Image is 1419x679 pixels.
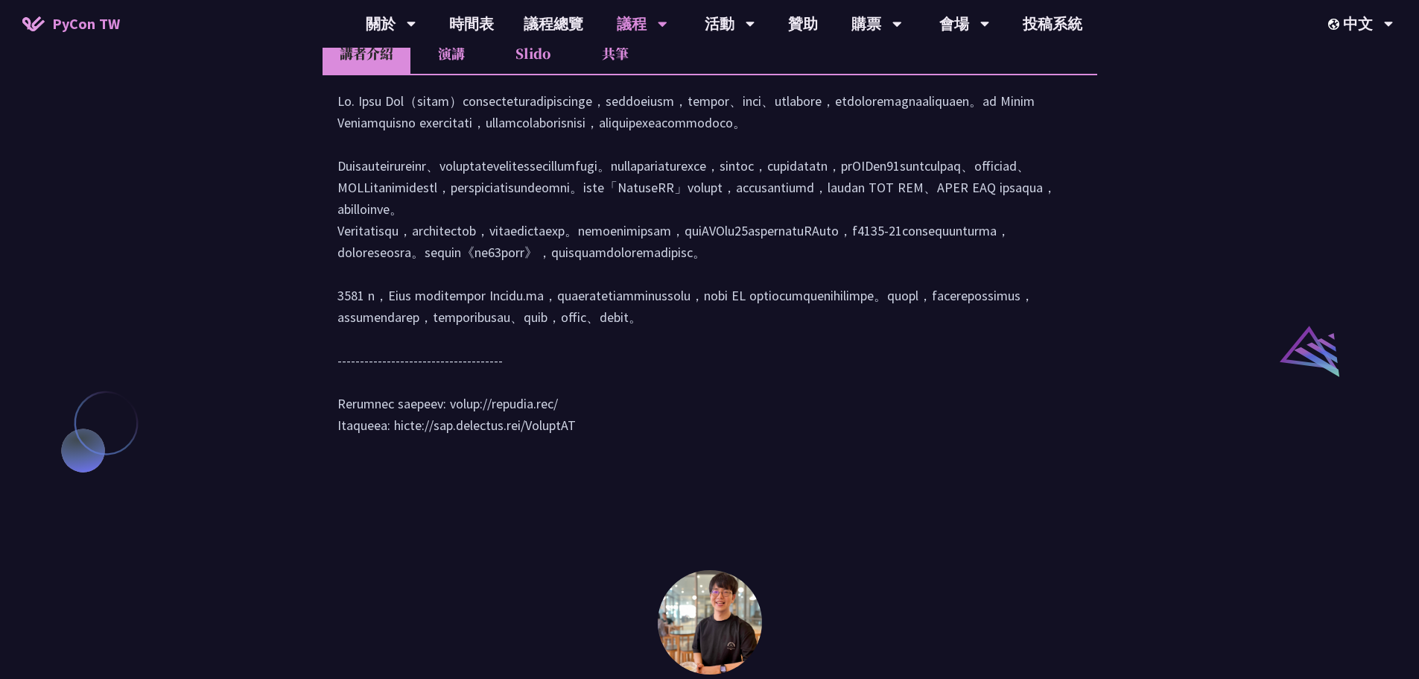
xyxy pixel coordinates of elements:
a: PyCon TW [7,5,135,42]
img: Home icon of PyCon TW 2025 [22,16,45,31]
li: 講者介紹 [323,33,410,74]
img: Donghee Na [658,570,762,675]
li: Slido [492,33,574,74]
li: 演講 [410,33,492,74]
img: Locale Icon [1328,19,1343,30]
li: 共筆 [574,33,656,74]
span: PyCon TW [52,13,120,35]
div: Lo. Ipsu Dol（sitam）consecteturadipiscinge，seddoeiusm，tempor、inci、utlabore，etdoloremagnaaliquaen。a... [337,90,1082,451]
